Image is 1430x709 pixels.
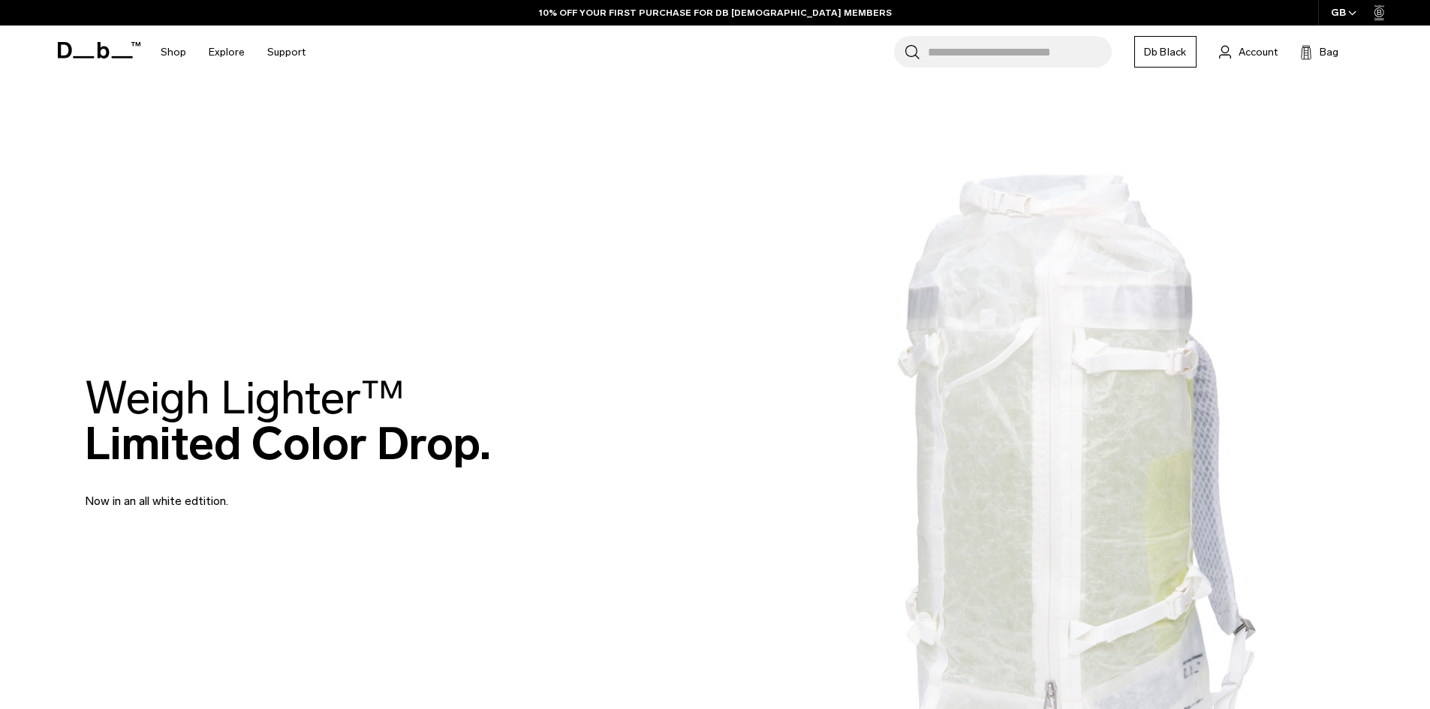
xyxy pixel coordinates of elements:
[149,26,317,79] nav: Main Navigation
[1239,44,1278,60] span: Account
[85,371,405,425] span: Weigh Lighter™
[85,474,445,510] p: Now in an all white edtition.
[209,26,245,79] a: Explore
[267,26,306,79] a: Support
[1320,44,1338,60] span: Bag
[1219,43,1278,61] a: Account
[161,26,186,79] a: Shop
[1300,43,1338,61] button: Bag
[539,6,892,20] a: 10% OFF YOUR FIRST PURCHASE FOR DB [DEMOGRAPHIC_DATA] MEMBERS
[85,375,491,467] h2: Limited Color Drop.
[1134,36,1197,68] a: Db Black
